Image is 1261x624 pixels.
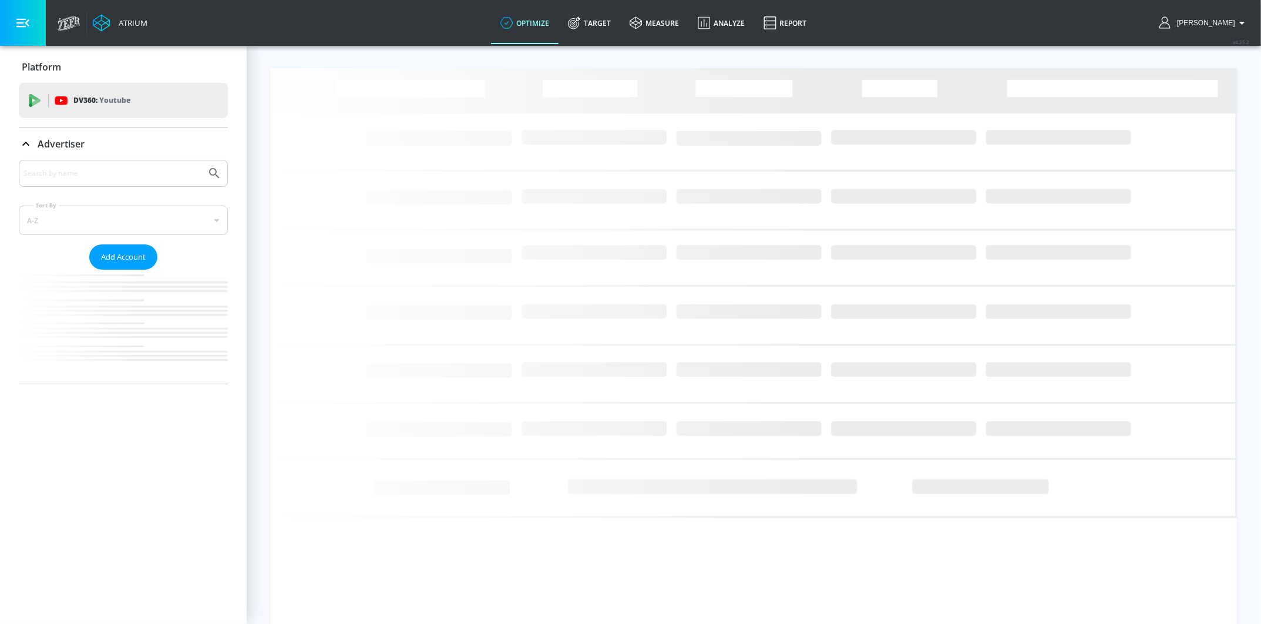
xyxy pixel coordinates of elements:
div: Platform [19,51,228,83]
button: Add Account [89,244,157,270]
input: Search by name [23,166,201,181]
a: measure [620,2,688,44]
a: optimize [491,2,559,44]
span: Add Account [101,250,146,264]
span: v 4.25.2 [1233,39,1249,45]
div: A-Z [19,206,228,235]
div: Atrium [114,18,147,28]
span: login as: veronica.hernandez@zefr.com [1172,19,1235,27]
nav: list of Advertiser [19,270,228,384]
a: Target [559,2,620,44]
p: DV360: [73,94,130,107]
p: Youtube [99,94,130,106]
button: [PERSON_NAME] [1159,16,1249,30]
div: Advertiser [19,128,228,160]
div: Advertiser [19,160,228,384]
label: Sort By [33,202,59,209]
a: Atrium [93,14,147,32]
a: Report [754,2,816,44]
div: DV360: Youtube [19,83,228,118]
a: Analyze [688,2,754,44]
p: Platform [22,61,61,73]
p: Advertiser [38,137,85,150]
